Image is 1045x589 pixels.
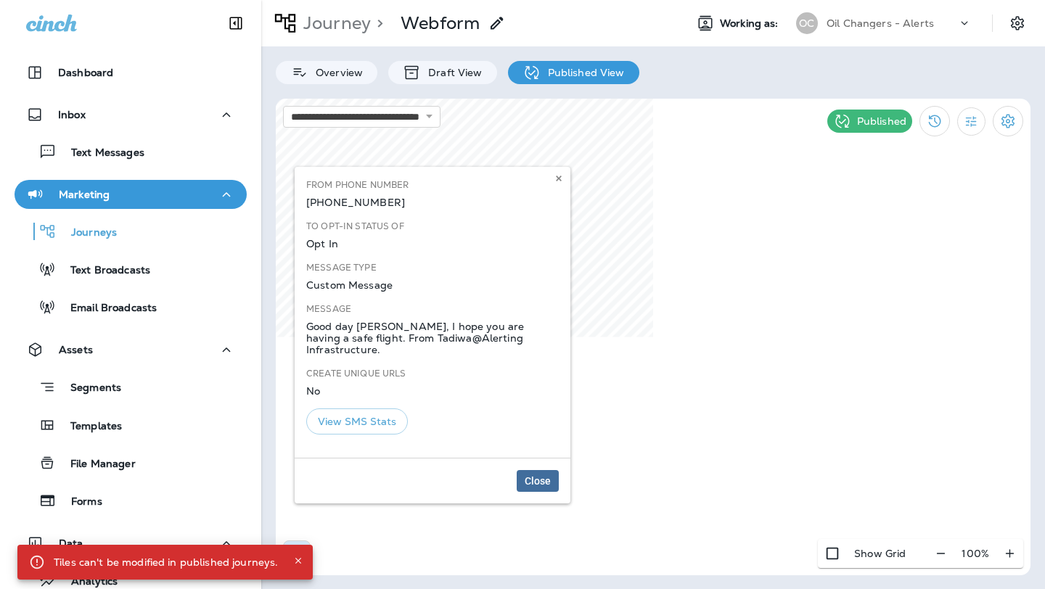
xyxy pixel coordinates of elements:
[15,371,247,403] button: Segments
[306,321,559,355] div: Good day [PERSON_NAME], I hope you are having a safe flight. From Tadiwa@Alerting Infrastructure.
[216,9,256,38] button: Collapse Sidebar
[306,408,408,435] button: View SMS Stats
[720,17,782,30] span: Working as:
[306,221,404,232] label: To Opt-In Status Of
[290,552,307,569] button: Close
[306,368,406,379] label: Create Unique URLs
[827,17,934,29] p: Oil Changers - Alerts
[517,470,559,492] button: Close
[919,106,950,136] button: View Changelog
[56,302,157,316] p: Email Broadcasts
[306,303,351,315] label: Message
[371,12,383,34] p: >
[298,12,371,34] p: Journey
[15,136,247,167] button: Text Messages
[857,115,906,127] p: Published
[306,262,377,273] label: Message Type
[401,12,480,34] p: Webform
[15,410,247,440] button: Templates
[541,67,625,78] p: Published View
[58,109,86,120] p: Inbox
[306,238,559,250] div: Opt In
[58,67,113,78] p: Dashboard
[306,385,559,397] div: No
[57,226,117,240] p: Journeys
[421,67,482,78] p: Draft View
[57,147,144,160] p: Text Messages
[54,549,278,575] div: Tiles can't be modified in published journeys.
[15,58,247,87] button: Dashboard
[962,548,989,559] p: 100 %
[56,420,122,434] p: Templates
[525,476,551,486] span: Close
[15,529,247,558] button: Data
[15,100,247,129] button: Inbox
[796,12,818,34] div: OC
[993,106,1023,136] button: Settings
[854,548,906,559] p: Show Grid
[57,575,118,589] p: Analytics
[59,537,83,549] p: Data
[15,180,247,209] button: Marketing
[15,485,247,516] button: Forms
[15,254,247,284] button: Text Broadcasts
[59,189,110,200] p: Marketing
[1004,10,1030,36] button: Settings
[306,179,409,191] label: From Phone Number
[57,495,102,509] p: Forms
[15,292,247,322] button: Email Broadcasts
[306,279,559,291] div: Custom Message
[306,197,559,208] div: [PHONE_NUMBER]
[15,448,247,478] button: File Manager
[56,382,121,396] p: Segments
[59,344,93,355] p: Assets
[15,335,247,364] button: Assets
[56,458,136,471] p: File Manager
[56,264,150,278] p: Text Broadcasts
[15,216,247,247] button: Journeys
[308,67,363,78] p: Overview
[957,107,985,136] button: Filter Statistics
